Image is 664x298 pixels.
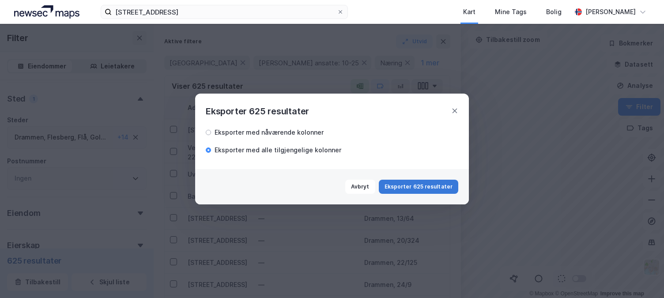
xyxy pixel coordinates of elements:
iframe: Chat Widget [620,256,664,298]
button: Avbryt [345,180,375,194]
input: Søk på adresse, matrikkel, gårdeiere, leietakere eller personer [112,5,337,19]
div: Mine Tags [495,7,527,17]
button: Eksporter 625 resultater [379,180,458,194]
div: Eksporter med nåværende kolonner [215,127,324,138]
div: Kart [463,7,475,17]
div: Eksporter 625 resultater [206,104,309,118]
img: logo.a4113a55bc3d86da70a041830d287a7e.svg [14,5,79,19]
div: Bolig [546,7,562,17]
div: Eksporter med alle tilgjengelige kolonner [215,145,341,155]
div: [PERSON_NAME] [585,7,636,17]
